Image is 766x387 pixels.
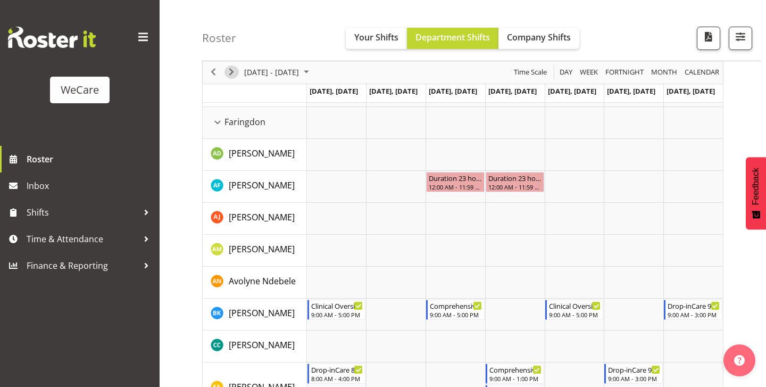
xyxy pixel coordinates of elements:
[229,339,295,351] span: [PERSON_NAME]
[607,86,655,96] span: [DATE], [DATE]
[369,86,418,96] span: [DATE], [DATE]
[697,27,720,50] button: Download a PDF of the roster according to the set date range.
[243,66,314,79] button: October 2025
[203,299,307,331] td: Brian Ko resource
[488,86,537,96] span: [DATE], [DATE]
[346,28,407,49] button: Your Shifts
[229,307,295,319] a: [PERSON_NAME]
[512,66,549,79] button: Time Scale
[650,66,679,79] button: Timeline Month
[61,82,99,98] div: WeCare
[229,243,295,256] a: [PERSON_NAME]
[240,61,315,84] div: Sep 29 - Oct 05, 2025
[549,310,601,319] div: 9:00 AM - 5:00 PM
[224,66,239,79] button: Next
[429,172,482,183] div: Duration 23 hours - [PERSON_NAME]
[203,235,307,267] td: Antonia Mao resource
[311,374,363,383] div: 8:00 AM - 4:00 PM
[746,157,766,229] button: Feedback - Show survey
[27,258,138,274] span: Finance & Reporting
[549,300,601,311] div: Clinical Oversight
[650,66,678,79] span: Month
[559,66,573,79] span: Day
[203,267,307,299] td: Avolyne Ndebele resource
[667,86,715,96] span: [DATE], [DATE]
[429,86,477,96] span: [DATE], [DATE]
[229,179,295,192] a: [PERSON_NAME]
[27,151,154,167] span: Roster
[729,27,752,50] button: Filter Shifts
[229,275,296,287] a: Avolyne Ndebele
[229,147,295,160] a: [PERSON_NAME]
[27,178,154,194] span: Inbox
[489,364,542,375] div: Comprehensive Consult 9-1
[224,116,265,128] span: Faringdon
[229,339,295,351] a: [PERSON_NAME]
[27,231,138,247] span: Time & Attendance
[202,32,236,44] h4: Roster
[311,310,363,319] div: 9:00 AM - 5:00 PM
[486,364,544,384] div: Ena Advincula"s event - Comprehensive Consult 9-1 Begin From Thursday, October 2, 2025 at 9:00:00...
[558,66,574,79] button: Timeline Day
[486,172,544,192] div: Alex Ferguson"s event - Duration 23 hours - Alex Ferguson Begin From Thursday, October 2, 2025 at...
[203,203,307,235] td: Amy Johannsen resource
[430,300,482,311] div: Comprehensive Consult 9-5
[668,300,720,311] div: Drop-inCare 9-3
[683,66,721,79] button: Month
[579,66,599,79] span: Week
[668,310,720,319] div: 9:00 AM - 3:00 PM
[354,31,398,43] span: Your Shifts
[307,364,366,384] div: Ena Advincula"s event - Drop-inCare 8-4 Begin From Monday, September 29, 2025 at 8:00:00 AM GMT+1...
[203,331,307,363] td: Charlotte Courtney resource
[498,28,579,49] button: Company Shifts
[489,374,542,383] div: 9:00 AM - 1:00 PM
[751,168,761,205] span: Feedback
[734,355,745,366] img: help-xxl-2.png
[684,66,720,79] span: calendar
[307,300,366,320] div: Brian Ko"s event - Clinical Oversight Begin From Monday, September 29, 2025 at 9:00:00 AM GMT+13:...
[545,300,604,320] div: Brian Ko"s event - Clinical Oversight Begin From Friday, October 3, 2025 at 9:00:00 AM GMT+13:00 ...
[229,179,295,191] span: [PERSON_NAME]
[243,66,300,79] span: [DATE] - [DATE]
[604,66,645,79] span: Fortnight
[229,211,295,224] a: [PERSON_NAME]
[507,31,571,43] span: Company Shifts
[311,300,363,311] div: Clinical Oversight
[222,61,240,84] div: next period
[608,374,660,383] div: 9:00 AM - 3:00 PM
[203,107,307,139] td: Faringdon resource
[311,364,363,375] div: Drop-inCare 8-4
[310,86,358,96] span: [DATE], [DATE]
[430,310,482,319] div: 9:00 AM - 5:00 PM
[8,27,96,48] img: Rosterit website logo
[513,66,548,79] span: Time Scale
[604,66,646,79] button: Fortnight
[608,364,660,375] div: Drop-inCare 9-3
[204,61,222,84] div: previous period
[426,300,485,320] div: Brian Ko"s event - Comprehensive Consult 9-5 Begin From Wednesday, October 1, 2025 at 9:00:00 AM ...
[488,183,542,191] div: 12:00 AM - 11:59 PM
[415,31,490,43] span: Department Shifts
[203,171,307,203] td: Alex Ferguson resource
[664,300,722,320] div: Brian Ko"s event - Drop-inCare 9-3 Begin From Sunday, October 5, 2025 at 9:00:00 AM GMT+13:00 End...
[604,364,663,384] div: Ena Advincula"s event - Drop-inCare 9-3 Begin From Saturday, October 4, 2025 at 9:00:00 AM GMT+13...
[407,28,498,49] button: Department Shifts
[578,66,600,79] button: Timeline Week
[27,204,138,220] span: Shifts
[488,172,542,183] div: Duration 23 hours - [PERSON_NAME]
[548,86,596,96] span: [DATE], [DATE]
[429,183,482,191] div: 12:00 AM - 11:59 PM
[206,66,221,79] button: Previous
[203,139,307,171] td: Aleea Devenport resource
[229,211,295,223] span: [PERSON_NAME]
[426,172,485,192] div: Alex Ferguson"s event - Duration 23 hours - Alex Ferguson Begin From Wednesday, October 1, 2025 a...
[229,147,295,159] span: [PERSON_NAME]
